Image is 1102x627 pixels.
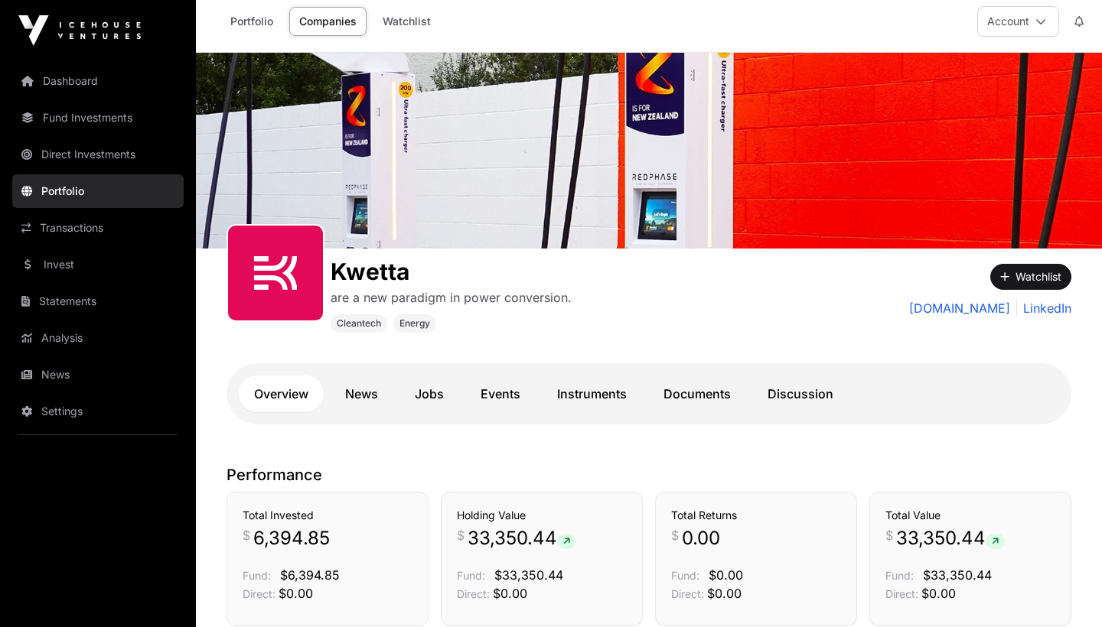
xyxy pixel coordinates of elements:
[671,587,704,600] span: Direct:
[990,264,1071,290] button: Watchlist
[239,375,324,412] a: Overview
[18,15,141,46] img: Icehouse Ventures Logo
[885,508,1055,523] h3: Total Value
[457,526,465,544] span: $
[542,375,642,412] a: Instruments
[337,317,381,330] span: Cleantech
[457,587,490,600] span: Direct:
[671,569,699,582] span: Fund:
[279,586,313,601] span: $0.00
[457,508,627,523] h3: Holding Value
[457,569,485,582] span: Fund:
[12,64,184,98] a: Dashboard
[885,587,918,600] span: Direct:
[465,375,536,412] a: Events
[1025,554,1102,627] iframe: Chat Widget
[709,567,743,583] span: $0.00
[468,526,576,551] span: 33,350.44
[243,569,271,582] span: Fund:
[752,375,849,412] a: Discussion
[885,569,914,582] span: Fund:
[12,321,184,355] a: Analysis
[280,567,340,583] span: $6,394.85
[12,395,184,428] a: Settings
[330,375,393,412] a: News
[239,375,1059,412] nav: Tabs
[253,526,330,551] span: 6,394.85
[227,464,1071,486] p: Performance
[331,288,572,307] p: are a new paradigm in power conversion.
[399,317,430,330] span: Energy
[331,258,572,285] h1: Kwetta
[12,138,184,171] a: Direct Investments
[12,284,184,318] a: Statements
[12,358,184,391] a: News
[494,567,563,583] span: $33,350.44
[373,7,441,36] a: Watchlist
[707,586,742,601] span: $0.00
[977,6,1059,37] button: Account
[493,586,527,601] span: $0.00
[220,7,283,36] a: Portfolio
[196,53,1102,249] img: Kwetta
[12,211,184,245] a: Transactions
[885,526,893,544] span: $
[1016,299,1071,317] a: LinkedIn
[923,567,992,583] span: $33,350.44
[12,101,184,135] a: Fund Investments
[243,587,275,600] span: Direct:
[289,7,367,36] a: Companies
[12,174,184,208] a: Portfolio
[243,526,250,544] span: $
[909,299,1010,317] a: [DOMAIN_NAME]
[671,526,679,544] span: $
[399,375,459,412] a: Jobs
[896,526,1005,551] span: 33,350.44
[671,508,841,523] h3: Total Returns
[243,508,412,523] h3: Total Invested
[12,248,184,281] a: Invest
[648,375,746,412] a: Documents
[921,586,956,601] span: $0.00
[234,232,317,314] img: SVGs_Kwetta.svg
[682,526,720,551] span: 0.00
